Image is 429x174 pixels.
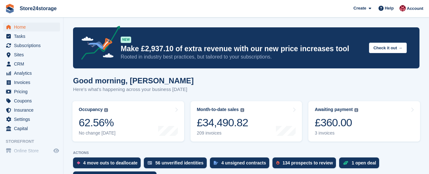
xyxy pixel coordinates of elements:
[214,161,218,165] img: contract_signature_icon-13c848040528278c33f63329250d36e43548de30e8caae1d1a13099fd9432cc5.svg
[3,69,60,78] a: menu
[3,32,60,41] a: menu
[14,87,52,96] span: Pricing
[73,86,194,93] p: Here's what's happening across your business [DATE]
[79,116,116,129] div: 62.56%
[79,107,103,112] div: Occupancy
[276,161,279,165] img: prospect-51fa495bee0391a8d652442698ab0144808aea92771e9ea1ae160a38d050c398.svg
[14,23,52,31] span: Home
[73,157,144,171] a: 4 move outs to deallocate
[197,116,248,129] div: £34,490.82
[14,59,52,68] span: CRM
[354,108,358,112] img: icon-info-grey-7440780725fd019a000dd9b08b2336e03edf1995a4989e88bcd33f0948082b44.svg
[155,160,204,165] div: 56 unverified identities
[121,53,364,60] p: Rooted in industry best practices, but tailored to your subscriptions.
[407,5,423,12] span: Account
[77,161,80,165] img: move_outs_to_deallocate_icon-f764333ba52eb49d3ac5e1228854f67142a1ed5810a6f6cc68b1a99e826820c5.svg
[308,101,420,142] a: Awaiting payment £360.00 3 invoices
[3,115,60,124] a: menu
[14,50,52,59] span: Sites
[14,78,52,87] span: Invoices
[73,151,419,155] p: ACTIONS
[210,157,272,171] a: 4 unsigned contracts
[121,37,131,43] div: NEW
[6,138,63,145] span: Storefront
[121,44,364,53] p: Make £2,937.10 of extra revenue with our new price increases tool
[3,59,60,68] a: menu
[197,107,239,112] div: Month-to-date sales
[272,157,339,171] a: 134 prospects to review
[72,101,184,142] a: Occupancy 62.56% No change [DATE]
[315,116,358,129] div: £360.00
[399,5,406,11] img: Mandy Huges
[14,146,52,155] span: Online Store
[14,32,52,41] span: Tasks
[14,96,52,105] span: Coupons
[14,124,52,133] span: Capital
[5,4,15,13] img: stora-icon-8386f47178a22dfd0bd8f6a31ec36ba5ce8667c1dd55bd0f319d3a0aa187defe.svg
[3,146,60,155] a: menu
[221,160,266,165] div: 4 unsigned contracts
[14,106,52,115] span: Insurance
[14,115,52,124] span: Settings
[339,157,382,171] a: 1 open deal
[191,101,302,142] a: Month-to-date sales £34,490.82 209 invoices
[17,3,59,14] a: Store24storage
[3,78,60,87] a: menu
[3,50,60,59] a: menu
[385,5,394,11] span: Help
[148,161,152,165] img: verify_identity-adf6edd0f0f0b5bbfe63781bf79b02c33cf7c696d77639b501bdc392416b5a36.svg
[144,157,210,171] a: 56 unverified identities
[197,130,248,136] div: 209 invoices
[52,147,60,155] a: Preview store
[369,43,407,53] button: Check it out →
[14,69,52,78] span: Analytics
[3,124,60,133] a: menu
[79,130,116,136] div: No change [DATE]
[3,23,60,31] a: menu
[76,26,120,62] img: price-adjustments-announcement-icon-8257ccfd72463d97f412b2fc003d46551f7dbcb40ab6d574587a9cd5c0d94...
[3,41,60,50] a: menu
[283,160,333,165] div: 134 prospects to review
[104,108,108,112] img: icon-info-grey-7440780725fd019a000dd9b08b2336e03edf1995a4989e88bcd33f0948082b44.svg
[3,96,60,105] a: menu
[3,87,60,96] a: menu
[352,160,376,165] div: 1 open deal
[353,5,366,11] span: Create
[315,130,358,136] div: 3 invoices
[14,41,52,50] span: Subscriptions
[240,108,244,112] img: icon-info-grey-7440780725fd019a000dd9b08b2336e03edf1995a4989e88bcd33f0948082b44.svg
[3,106,60,115] a: menu
[315,107,353,112] div: Awaiting payment
[73,76,194,85] h1: Good morning, [PERSON_NAME]
[343,161,348,165] img: deal-1b604bf984904fb50ccaf53a9ad4b4a5d6e5aea283cecdc64d6e3604feb123c2.svg
[83,160,137,165] div: 4 move outs to deallocate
